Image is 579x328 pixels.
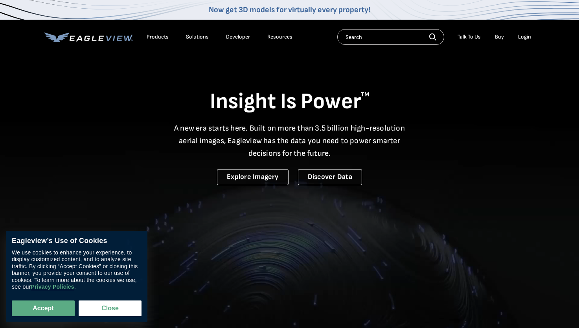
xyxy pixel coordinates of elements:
div: Eagleview’s Use of Cookies [12,237,142,245]
a: Now get 3D models for virtually every property! [209,5,370,15]
a: Developer [226,33,250,41]
div: Login [518,33,531,41]
div: We use cookies to enhance your experience, to display customized content, and to analyze site tra... [12,249,142,291]
a: Buy [495,33,504,41]
a: Explore Imagery [217,169,289,185]
sup: TM [361,91,369,98]
div: Resources [267,33,292,41]
div: Products [147,33,169,41]
button: Accept [12,300,75,316]
a: Discover Data [298,169,362,185]
input: Search [337,29,444,45]
button: Close [79,300,142,316]
div: Talk To Us [458,33,481,41]
a: Privacy Policies [31,284,74,291]
h1: Insight Is Power [44,88,535,116]
div: Solutions [186,33,209,41]
p: A new era starts here. Built on more than 3.5 billion high-resolution aerial images, Eagleview ha... [169,122,410,160]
